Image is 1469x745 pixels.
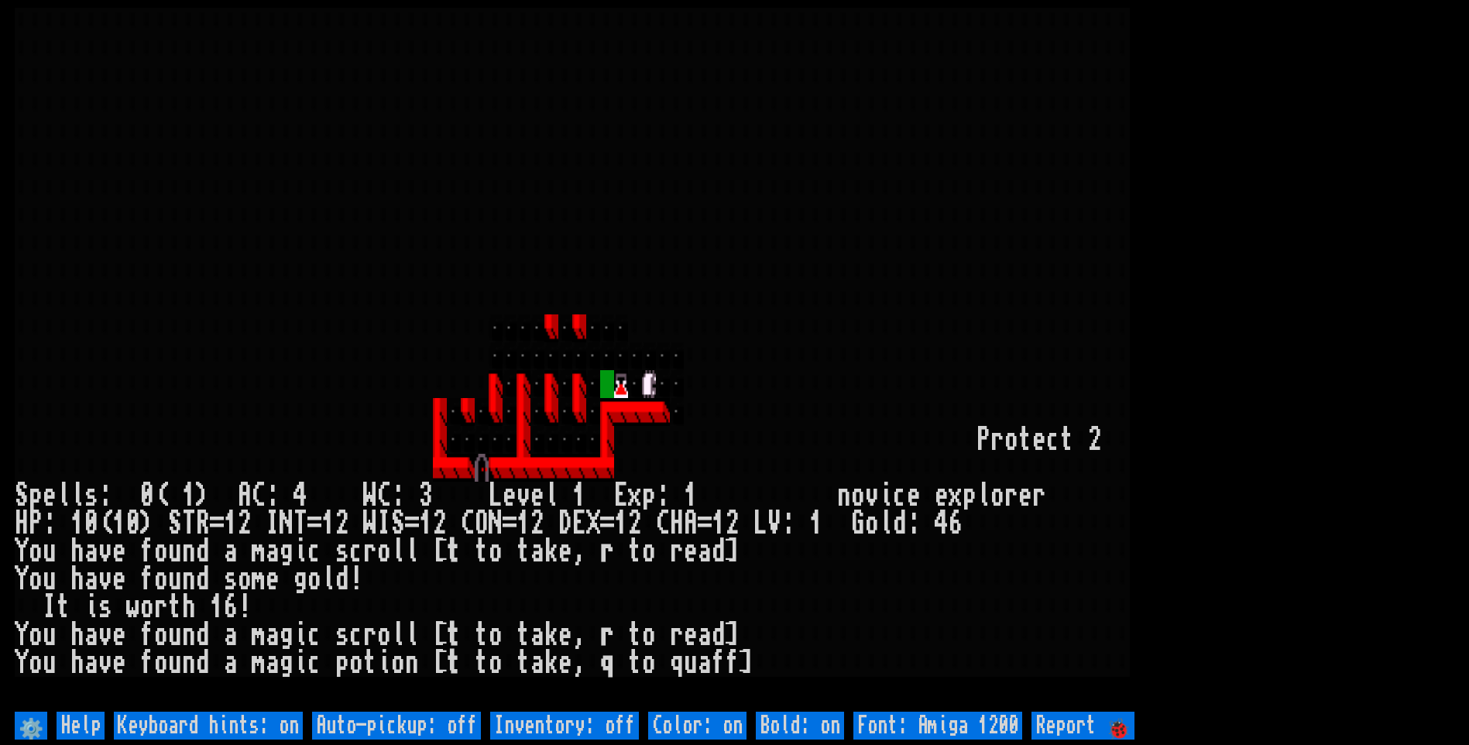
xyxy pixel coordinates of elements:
[963,482,976,510] div: p
[280,510,293,537] div: N
[935,510,949,537] div: 4
[252,482,266,510] div: C
[154,565,168,593] div: o
[879,482,893,510] div: i
[544,621,558,649] div: k
[182,649,196,677] div: n
[781,510,795,537] div: :
[656,510,670,537] div: C
[391,621,405,649] div: l
[98,565,112,593] div: v
[84,565,98,593] div: a
[670,537,684,565] div: r
[1018,426,1032,454] div: t
[154,482,168,510] div: (
[642,482,656,510] div: p
[405,510,419,537] div: =
[475,510,489,537] div: O
[182,537,196,565] div: n
[684,621,698,649] div: e
[335,649,349,677] div: p
[43,649,57,677] div: u
[293,565,307,593] div: g
[112,537,126,565] div: e
[907,482,921,510] div: e
[490,712,639,740] input: Inventory: off
[349,649,363,677] div: o
[98,482,112,510] div: :
[684,482,698,510] div: 1
[475,649,489,677] div: t
[293,482,307,510] div: 4
[140,482,154,510] div: 0
[475,537,489,565] div: t
[642,537,656,565] div: o
[1004,426,1018,454] div: o
[266,510,280,537] div: I
[405,621,419,649] div: l
[656,482,670,510] div: :
[1004,482,1018,510] div: r
[321,510,335,537] div: 1
[307,565,321,593] div: o
[224,593,238,621] div: 6
[182,510,196,537] div: T
[447,537,461,565] div: t
[684,649,698,677] div: u
[990,426,1004,454] div: r
[363,649,377,677] div: t
[698,510,712,537] div: =
[698,649,712,677] div: a
[433,537,447,565] div: [
[252,621,266,649] div: m
[29,537,43,565] div: o
[280,537,293,565] div: g
[1018,482,1032,510] div: e
[712,537,726,565] div: d
[98,649,112,677] div: v
[307,537,321,565] div: c
[377,621,391,649] div: o
[43,593,57,621] div: I
[670,621,684,649] div: r
[698,621,712,649] div: a
[154,621,168,649] div: o
[43,510,57,537] div: :
[377,537,391,565] div: o
[98,510,112,537] div: (
[349,537,363,565] div: c
[98,621,112,649] div: v
[670,649,684,677] div: q
[363,482,377,510] div: W
[600,510,614,537] div: =
[266,482,280,510] div: :
[851,482,865,510] div: o
[614,482,628,510] div: E
[600,649,614,677] div: q
[112,565,126,593] div: e
[712,649,726,677] div: f
[252,537,266,565] div: m
[670,510,684,537] div: H
[140,537,154,565] div: f
[530,482,544,510] div: e
[140,565,154,593] div: f
[558,649,572,677] div: e
[307,621,321,649] div: c
[140,510,154,537] div: )
[280,621,293,649] div: g
[489,510,503,537] div: N
[224,621,238,649] div: a
[517,621,530,649] div: t
[628,621,642,649] div: t
[321,565,335,593] div: l
[98,593,112,621] div: s
[154,649,168,677] div: o
[168,593,182,621] div: t
[238,565,252,593] div: o
[126,593,140,621] div: w
[517,510,530,537] div: 1
[15,537,29,565] div: Y
[293,510,307,537] div: T
[712,621,726,649] div: d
